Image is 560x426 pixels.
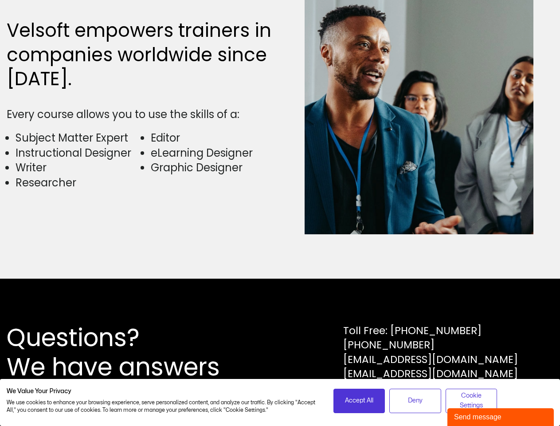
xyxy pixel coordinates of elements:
[446,389,497,413] button: Adjust cookie preferences
[7,323,252,382] h2: Questions? We have answers
[16,175,140,190] li: Researcher
[7,19,276,91] h2: Velsoft empowers trainers in companies worldwide since [DATE].
[16,130,140,146] li: Subject Matter Expert
[7,387,320,395] h2: We Value Your Privacy
[151,146,275,161] li: eLearning Designer
[343,323,518,381] div: Toll Free: [PHONE_NUMBER] [PHONE_NUMBER] [EMAIL_ADDRESS][DOMAIN_NAME] [EMAIL_ADDRESS][DOMAIN_NAME]
[7,107,276,122] div: Every course allows you to use the skills of a:
[151,160,275,175] li: Graphic Designer
[447,406,556,426] iframe: chat widget
[151,130,275,146] li: Editor
[333,389,385,413] button: Accept all cookies
[389,389,441,413] button: Deny all cookies
[408,396,423,406] span: Deny
[7,399,320,414] p: We use cookies to enhance your browsing experience, serve personalized content, and analyze our t...
[16,160,140,175] li: Writer
[345,396,373,406] span: Accept All
[451,391,492,411] span: Cookie Settings
[16,146,140,161] li: Instructional Designer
